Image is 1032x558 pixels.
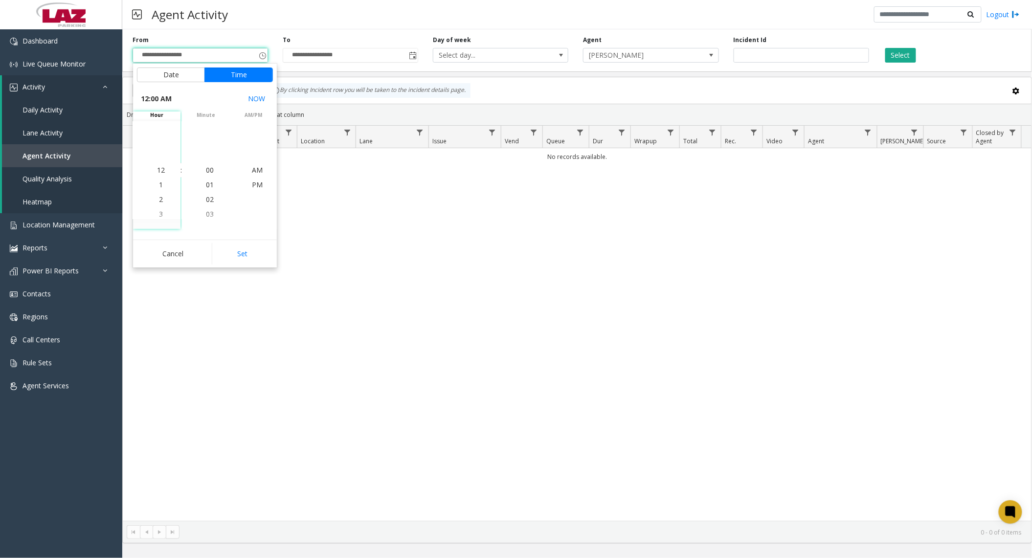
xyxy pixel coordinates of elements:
[22,289,51,298] span: Contacts
[22,266,79,275] span: Power BI Reports
[725,137,736,145] span: Rec.
[206,165,214,175] span: 00
[433,48,541,62] span: Select day...
[123,148,1032,165] td: No records available.
[123,106,1032,123] div: Drag a column header and drop it here to group by that column
[132,2,142,26] img: pageIcon
[22,105,63,114] span: Daily Activity
[2,75,122,98] a: Activity
[283,36,291,45] label: To
[206,209,214,219] span: 03
[257,48,268,62] span: Toggle popup
[22,243,47,252] span: Reports
[252,165,263,175] span: AM
[987,9,1020,20] a: Logout
[407,48,418,62] span: Toggle popup
[664,126,677,139] a: Wrapup Filter Menu
[301,137,325,145] span: Location
[22,381,69,390] span: Agent Services
[808,137,825,145] span: Agent
[2,144,122,167] a: Agent Activity
[22,358,52,367] span: Rule Sets
[908,126,921,139] a: Parker Filter Menu
[583,36,602,45] label: Agent
[267,83,471,98] div: By clicking Incident row you will be taken to the incident details page.
[486,126,499,139] a: Issue Filter Menu
[574,126,587,139] a: Queue Filter Menu
[22,59,86,68] span: Live Queue Monitor
[204,67,273,82] button: Time tab
[1012,9,1020,20] img: logout
[185,528,1022,536] kendo-pager-info: 0 - 0 of 0 items
[766,137,783,145] span: Video
[10,290,18,298] img: 'icon'
[432,137,447,145] span: Issue
[634,137,657,145] span: Wrapup
[527,126,540,139] a: Vend Filter Menu
[706,126,719,139] a: Total Filter Menu
[734,36,767,45] label: Incident Id
[141,92,172,106] span: 12:00 AM
[413,126,426,139] a: Lane Filter Menu
[505,137,519,145] span: Vend
[583,48,691,62] span: [PERSON_NAME]
[546,137,565,145] span: Queue
[137,243,209,265] button: Cancel
[244,90,269,108] button: Select now
[10,222,18,229] img: 'icon'
[10,336,18,344] img: 'icon'
[976,129,1004,145] span: Closed by Agent
[206,180,214,189] span: 01
[133,112,180,119] span: hour
[885,48,916,63] button: Select
[22,197,52,206] span: Heatmap
[159,180,163,189] span: 1
[10,382,18,390] img: 'icon'
[180,165,182,175] div: :
[22,312,48,321] span: Regions
[789,126,802,139] a: Video Filter Menu
[340,126,354,139] a: Location Filter Menu
[159,195,163,204] span: 2
[2,167,122,190] a: Quality Analysis
[10,38,18,45] img: 'icon'
[881,137,925,145] span: [PERSON_NAME]
[22,174,72,183] span: Quality Analysis
[10,84,18,91] img: 'icon'
[927,137,946,145] span: Source
[252,180,263,189] span: PM
[182,112,229,119] span: minute
[10,313,18,321] img: 'icon'
[229,112,277,119] span: AM/PM
[2,190,122,213] a: Heatmap
[593,137,603,145] span: Dur
[157,165,165,175] span: 12
[212,243,273,265] button: Set
[123,126,1032,521] div: Data table
[1006,126,1019,139] a: Closed by Agent Filter Menu
[137,67,205,82] button: Date tab
[957,126,970,139] a: Source Filter Menu
[10,245,18,252] img: 'icon'
[615,126,628,139] a: Dur Filter Menu
[2,121,122,144] a: Lane Activity
[360,137,373,145] span: Lane
[206,195,214,204] span: 02
[22,220,95,229] span: Location Management
[22,82,45,91] span: Activity
[147,2,233,26] h3: Agent Activity
[133,36,149,45] label: From
[10,359,18,367] img: 'icon'
[159,209,163,219] span: 3
[22,151,71,160] span: Agent Activity
[2,98,122,121] a: Daily Activity
[22,36,58,45] span: Dashboard
[22,335,60,344] span: Call Centers
[282,126,295,139] a: Lot Filter Menu
[747,126,761,139] a: Rec. Filter Menu
[22,128,63,137] span: Lane Activity
[683,137,697,145] span: Total
[861,126,875,139] a: Agent Filter Menu
[10,268,18,275] img: 'icon'
[433,36,471,45] label: Day of week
